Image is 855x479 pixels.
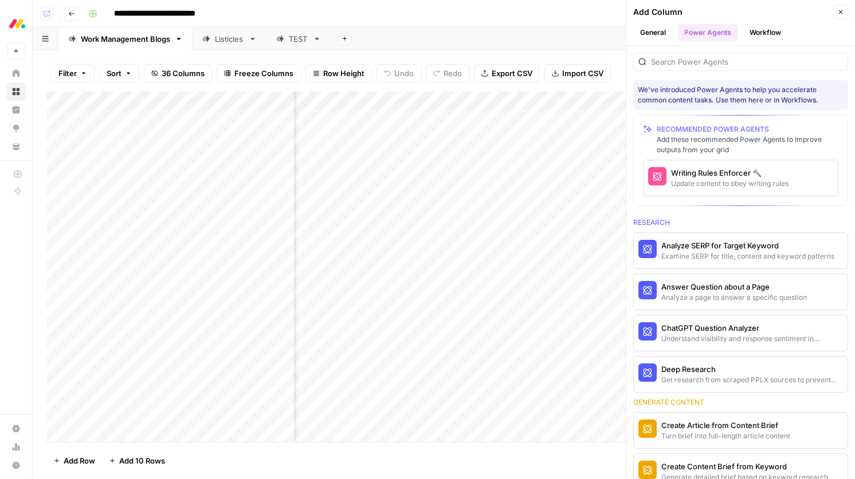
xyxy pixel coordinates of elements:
[638,85,844,105] div: We've introduced Power Agents to help you accelerate common content tasks. Use them here or in Wo...
[102,452,172,470] button: Add 10 Rows
[215,33,244,45] div: Listicles
[661,281,807,292] div: Answer Question about a Page
[7,456,25,474] button: Help + Support
[7,82,25,101] a: Browse
[661,322,843,334] div: ChatGPT Question Analyzer
[426,64,469,82] button: Redo
[46,452,102,470] button: Add Row
[444,68,462,79] span: Redo
[671,167,789,179] div: Writing Rules Enforcer 🔨
[58,68,77,79] span: Filter
[266,27,331,50] a: TEST
[562,68,603,79] span: Import CSV
[661,292,807,303] div: Analyze a page to answer a specific question
[7,13,28,34] img: Monday.com Logo
[661,363,843,375] div: Deep Research
[492,68,532,79] span: Export CSV
[64,455,95,466] span: Add Row
[634,233,848,268] button: Analyze SERP for Target KeywordExamine SERP for title, content and keyword patterns
[376,64,421,82] button: Undo
[657,124,838,134] div: Recommended Power Agents
[474,64,540,82] button: Export CSV
[305,64,372,82] button: Row Height
[289,33,308,45] div: TEST
[51,64,95,82] button: Filter
[661,431,790,441] div: Turn brief into full-length article content
[661,334,843,344] div: Understand visibility and response sentiment in ChatGPT
[544,64,611,82] button: Import CSV
[633,217,848,228] div: Research
[7,419,25,438] a: Settings
[661,419,790,431] div: Create Article from Content Brief
[651,56,843,68] input: Search Power Agents
[7,438,25,456] a: Usage
[58,27,193,50] a: Work Management Blogs
[323,68,364,79] span: Row Height
[7,101,25,119] a: Insights
[677,24,738,41] button: Power Agents
[217,64,301,82] button: Freeze Columns
[99,64,139,82] button: Sort
[234,68,293,79] span: Freeze Columns
[634,357,848,392] button: Deep ResearchGet research from scraped PPLX sources to prevent source [MEDICAL_DATA]
[634,413,848,448] button: Create Article from Content BriefTurn brief into full-length article content
[657,134,838,155] div: Add these recommended Power Agents to Improve outputs from your grid
[7,119,25,137] a: Opportunities
[633,397,848,407] div: Generate content
[162,68,205,79] span: 36 Columns
[81,33,170,45] div: Work Management Blogs
[661,461,828,472] div: Create Content Brief from Keyword
[107,68,121,79] span: Sort
[743,24,788,41] button: Workflow
[661,251,834,262] div: Examine SERP for title, content and keyword patterns
[7,9,25,38] button: Workspace: Monday.com
[634,315,848,351] button: ChatGPT Question AnalyzerUnderstand visibility and response sentiment in ChatGPT
[661,240,834,251] div: Analyze SERP for Target Keyword
[144,64,212,82] button: 36 Columns
[119,455,165,466] span: Add 10 Rows
[644,160,838,196] button: Writing Rules Enforcer 🔨Update content to obey writing rules
[633,24,673,41] button: General
[634,274,848,310] button: Answer Question about a PageAnalyze a page to answer a specific question
[193,27,266,50] a: Listicles
[661,375,843,385] div: Get research from scraped PPLX sources to prevent source [MEDICAL_DATA]
[7,64,25,82] a: Home
[394,68,414,79] span: Undo
[671,179,789,189] div: Update content to obey writing rules
[7,137,25,156] a: Your Data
